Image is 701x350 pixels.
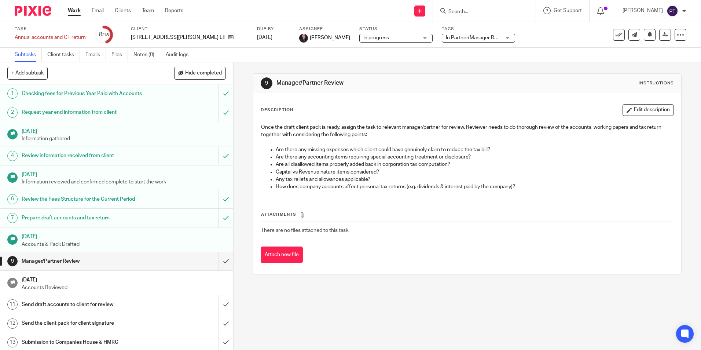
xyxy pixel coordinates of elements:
div: 8 [99,30,109,39]
h1: [DATE] [22,231,226,240]
button: Hide completed [174,67,226,79]
h1: [DATE] [22,274,226,284]
div: 9 [7,256,18,266]
p: Description [261,107,293,113]
a: Team [142,7,154,14]
div: 9 [261,77,272,89]
h1: Manager/Partner Review [22,256,148,267]
p: Accounts & Pack Drafted [22,241,226,248]
span: Attachments [261,212,296,216]
a: Clients [115,7,131,14]
div: Instructions [639,80,674,86]
button: + Add subtask [7,67,48,79]
span: Get Support [554,8,582,13]
button: Attach new file [261,247,303,263]
div: 1 [7,88,18,99]
div: 7 [7,213,18,223]
a: Audit logs [166,48,194,62]
p: Accounts Reviewed [22,284,226,291]
label: Task [15,26,86,32]
span: [DATE] [257,35,272,40]
button: Edit description [623,104,674,116]
span: In progress [363,35,389,40]
img: Pixie [15,6,51,16]
a: Work [68,7,81,14]
a: Notes (0) [133,48,160,62]
p: [PERSON_NAME] [623,7,663,14]
label: Assignee [299,26,350,32]
h1: Send draft accounts to client for review [22,299,148,310]
h1: [DATE] [22,126,226,135]
h1: Review information received from client [22,150,148,161]
p: Capital vs Revenue nature items considered? [276,168,673,176]
label: Tags [442,26,515,32]
p: [STREET_ADDRESS][PERSON_NAME] LIMITED [131,34,224,41]
div: 13 [7,337,18,347]
label: Due by [257,26,290,32]
a: Files [111,48,128,62]
p: Are there any missing expenses which client could have genuinely claim to reduce the tax bill? [276,146,673,153]
span: Hide completed [185,70,222,76]
h1: Send the client pack for client signature [22,318,148,329]
a: Email [92,7,104,14]
span: There are no files attached to this task. [261,228,349,233]
a: Client tasks [47,48,80,62]
input: Search [448,9,514,15]
small: /18 [102,33,109,37]
h1: Request year end information from client [22,107,148,118]
a: Emails [85,48,106,62]
p: Are there any accounting items requiring special accounting treatment or disclosure? [276,153,673,161]
p: Information reviewed and confirmed complete to start the work [22,178,226,186]
div: 11 [7,299,18,310]
h1: Review the Fees Structure for the Current Period [22,194,148,205]
p: Are all disallowed items properly added back in corporation tax computation? [276,161,673,168]
label: Status [359,26,433,32]
div: Annual accounts and CT return [15,34,86,41]
p: How does company accounts affect personal tax returns (e.g. dividends & interest paid by the comp... [276,183,673,190]
h1: Submission to Companies House & HMRC [22,337,148,348]
div: 12 [7,318,18,329]
h1: Manager/Partner Review [276,79,483,87]
div: 4 [7,151,18,161]
p: Once the draft client pack is ready, assign the task to relevant manager/partner for review. Revi... [261,124,673,139]
img: MicrosoftTeams-image.jfif [299,34,308,43]
a: Reports [165,7,183,14]
label: Client [131,26,248,32]
div: 6 [7,194,18,204]
p: Information gathered [22,135,226,142]
div: 2 [7,107,18,118]
a: Subtasks [15,48,42,62]
span: In Partner/Manager Review [446,35,507,40]
img: svg%3E [667,5,678,17]
p: Any tax reliefs and allowances applicable? [276,176,673,183]
h1: [DATE] [22,169,226,178]
h1: Prepare draft accounts and tax return [22,212,148,223]
span: [PERSON_NAME] [310,34,350,41]
h1: Checking fees for Previous Year Paid with Accounts [22,88,148,99]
